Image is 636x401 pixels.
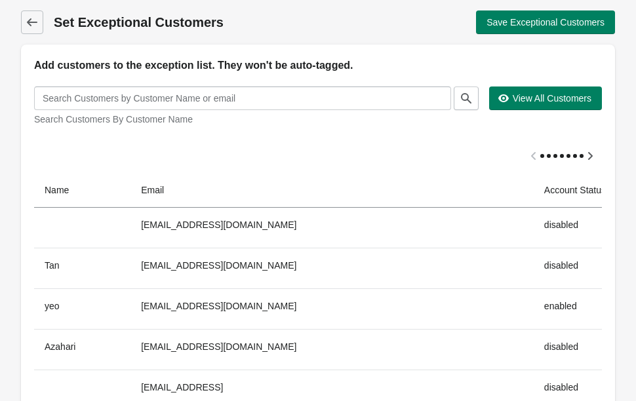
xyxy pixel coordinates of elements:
td: disabled [534,248,616,288]
td: [EMAIL_ADDRESS][DOMAIN_NAME] [130,248,534,288]
th: Name [34,173,130,208]
td: disabled [534,329,616,370]
th: Tan [34,248,130,288]
th: Azahari [34,329,130,370]
button: Save Exceptional Customers [476,10,615,34]
div: Search Customers By Customer Name [34,113,479,126]
td: [EMAIL_ADDRESS][DOMAIN_NAME] [130,208,534,248]
span: View All Customers [513,93,591,104]
th: yeo [34,288,130,329]
h2: Add customers to the exception list. They won't be auto-tagged. [34,58,602,73]
td: [EMAIL_ADDRESS][DOMAIN_NAME] [130,329,534,370]
span: Save Exceptional Customers [487,17,605,28]
button: Scroll table right one column [578,144,602,168]
th: Email [130,173,534,208]
h1: Set Exceptional Customers [54,13,340,31]
td: enabled [534,288,616,329]
button: View All Customers [489,86,602,110]
td: disabled [534,208,616,248]
th: Account Status [534,173,616,208]
td: [EMAIL_ADDRESS][DOMAIN_NAME] [130,288,534,329]
input: Search Customers by Customer Name or email [34,86,451,110]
